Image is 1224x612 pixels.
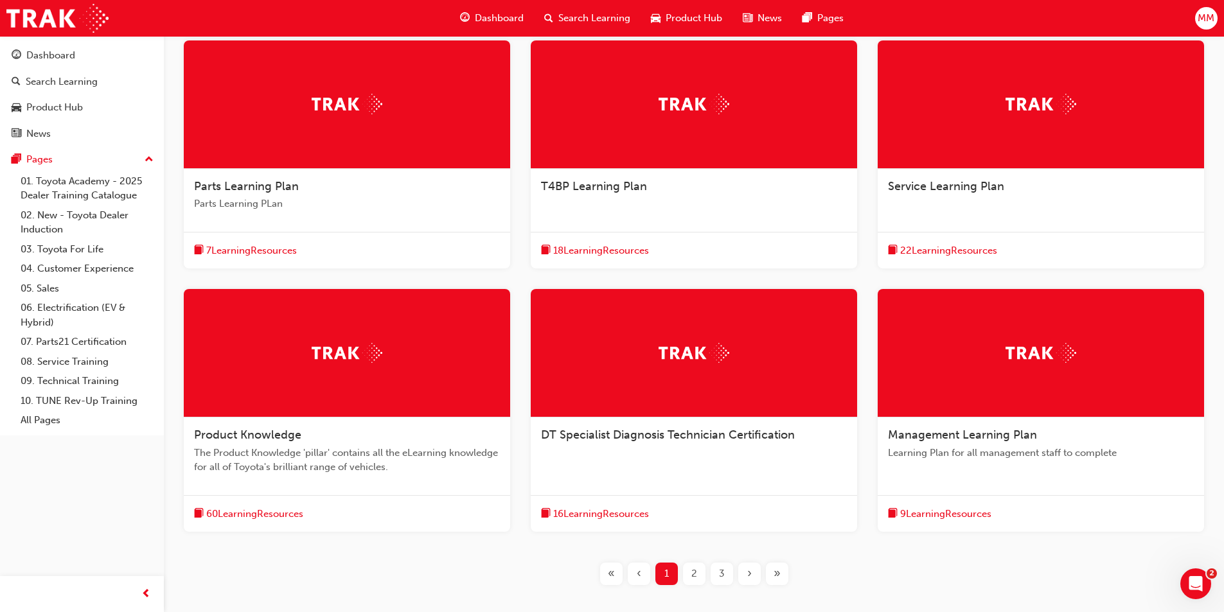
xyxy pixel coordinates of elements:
a: Dashboard [5,44,159,67]
span: Search Learning [558,11,630,26]
span: car-icon [12,102,21,114]
span: 3 [719,566,725,581]
a: 01. Toyota Academy - 2025 Dealer Training Catalogue [15,171,159,205]
span: » [774,566,781,581]
img: Trak [6,4,109,33]
span: Dashboard [475,11,524,26]
img: Trak [659,94,729,114]
span: Parts Learning Plan [194,179,299,193]
span: search-icon [12,76,21,88]
a: 05. Sales [15,279,159,299]
a: TrakT4BP Learning Planbook-icon18LearningResources [531,40,857,269]
span: 60 Learning Resources [206,507,303,521]
a: TrakProduct KnowledgeThe Product Knowledge 'pillar' contains all the eLearning knowledge for all ... [184,289,510,532]
span: MM [1198,11,1214,26]
div: News [26,127,51,141]
span: 2 [691,566,697,581]
span: book-icon [888,506,898,522]
button: Previous page [625,563,653,585]
span: book-icon [541,243,551,259]
button: book-icon22LearningResources [888,243,997,259]
a: search-iconSearch Learning [534,5,641,31]
button: Page 1 [653,563,680,585]
div: Pages [26,152,53,167]
span: news-icon [12,128,21,140]
a: 02. New - Toyota Dealer Induction [15,205,159,240]
span: DT Specialist Diagnosis Technician Certification [541,428,795,442]
span: Pages [817,11,844,26]
span: guage-icon [12,50,21,62]
a: 06. Electrification (EV & Hybrid) [15,298,159,332]
span: Learning Plan for all management staff to complete [888,446,1194,460]
span: Product Hub [666,11,722,26]
a: 04. Customer Experience [15,259,159,279]
span: search-icon [544,10,553,26]
button: Page 3 [708,563,736,585]
a: 03. Toyota For Life [15,240,159,259]
button: DashboardSearch LearningProduct HubNews [5,41,159,148]
div: Search Learning [26,74,98,89]
button: book-icon18LearningResources [541,243,649,259]
span: News [758,11,782,26]
button: book-icon7LearningResources [194,243,297,259]
a: Product Hub [5,96,159,119]
a: 07. Parts21 Certification [15,332,159,352]
span: 2 [1207,568,1217,579]
iframe: Intercom live chat [1180,568,1211,599]
a: News [5,122,159,146]
span: pages-icon [803,10,812,26]
span: up-icon [145,152,154,168]
button: Pages [5,148,159,171]
span: ‹ [637,566,641,581]
span: book-icon [541,506,551,522]
span: 18 Learning Resources [553,243,649,258]
button: book-icon16LearningResources [541,506,649,522]
span: book-icon [194,506,204,522]
span: Product Knowledge [194,428,301,442]
span: 7 Learning Resources [206,243,297,258]
span: 1 [664,566,669,581]
span: guage-icon [460,10,470,26]
a: 09. Technical Training [15,371,159,391]
span: 9 Learning Resources [900,507,991,521]
img: Trak [312,343,382,363]
span: The Product Knowledge 'pillar' contains all the eLearning knowledge for all of Toyota's brilliant... [194,446,500,475]
button: Last page [763,563,791,585]
span: Service Learning Plan [888,179,1004,193]
img: Trak [312,94,382,114]
button: First page [598,563,625,585]
span: 16 Learning Resources [553,507,649,521]
div: Dashboard [26,48,75,63]
a: car-iconProduct Hub [641,5,732,31]
a: 08. Service Training [15,352,159,372]
a: TrakService Learning Planbook-icon22LearningResources [878,40,1204,269]
span: T4BP Learning Plan [541,179,647,193]
span: pages-icon [12,154,21,166]
button: book-icon9LearningResources [888,506,991,522]
span: 22 Learning Resources [900,243,997,258]
img: Trak [659,343,729,363]
a: news-iconNews [732,5,792,31]
button: Next page [736,563,763,585]
button: MM [1195,7,1218,30]
img: Trak [1006,343,1076,363]
a: 10. TUNE Rev-Up Training [15,391,159,411]
span: Parts Learning PLan [194,197,500,211]
div: Product Hub [26,100,83,115]
a: TrakDT Specialist Diagnosis Technician Certificationbook-icon16LearningResources [531,289,857,532]
span: Management Learning Plan [888,428,1037,442]
span: news-icon [743,10,752,26]
a: pages-iconPages [792,5,854,31]
span: prev-icon [141,586,151,602]
span: › [747,566,752,581]
a: guage-iconDashboard [450,5,534,31]
img: Trak [1006,94,1076,114]
a: TrakManagement Learning PlanLearning Plan for all management staff to completebook-icon9LearningR... [878,289,1204,532]
a: TrakParts Learning PlanParts Learning PLanbook-icon7LearningResources [184,40,510,269]
span: book-icon [194,243,204,259]
span: car-icon [651,10,661,26]
a: All Pages [15,410,159,430]
a: Search Learning [5,70,159,94]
